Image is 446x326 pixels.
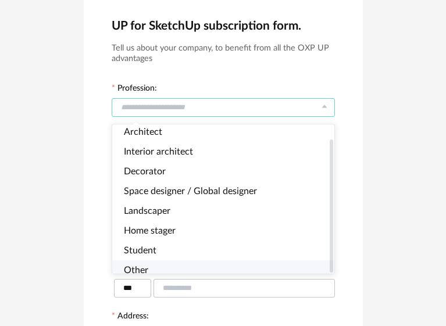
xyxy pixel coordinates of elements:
[112,18,335,34] h2: UP for SketchUp subscription form.
[124,246,156,255] span: Student
[124,167,166,176] span: Decorator
[124,226,176,235] span: Home stager
[112,84,157,95] label: Profession:
[124,127,162,137] span: Architect
[112,312,149,323] label: Address:
[124,206,170,216] span: Landscaper
[124,147,193,156] span: Interior architect
[124,187,257,196] span: Space designer / Global designer
[124,266,148,275] span: Other
[112,43,335,65] h3: Tell us about your company, to benefit from all the OXP UP advantages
